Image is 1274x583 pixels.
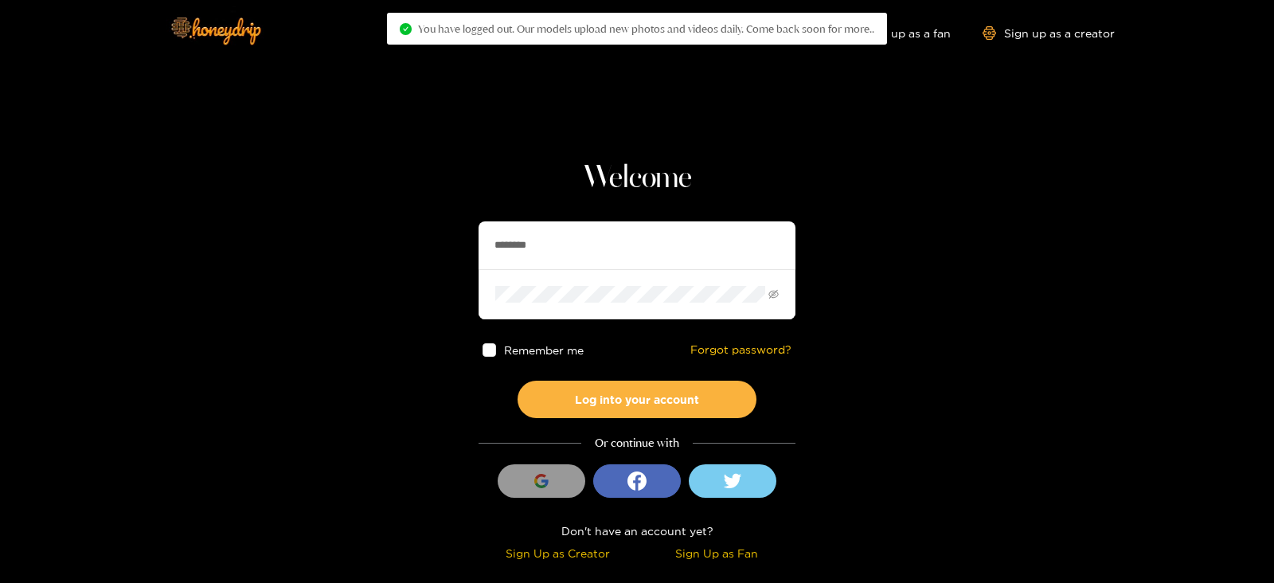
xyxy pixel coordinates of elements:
a: Sign up as a creator [983,26,1115,40]
span: check-circle [400,23,412,35]
span: You have logged out. Our models upload new photos and videos daily. Come back soon for more.. [418,22,874,35]
div: Sign Up as Creator [483,544,633,562]
button: Log into your account [518,381,756,418]
span: Remember me [504,344,584,356]
span: eye-invisible [768,289,779,299]
a: Forgot password? [690,343,791,357]
div: Don't have an account yet? [479,522,795,540]
div: Or continue with [479,434,795,452]
div: Sign Up as Fan [641,544,791,562]
a: Sign up as a fan [842,26,951,40]
h1: Welcome [479,159,795,198]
